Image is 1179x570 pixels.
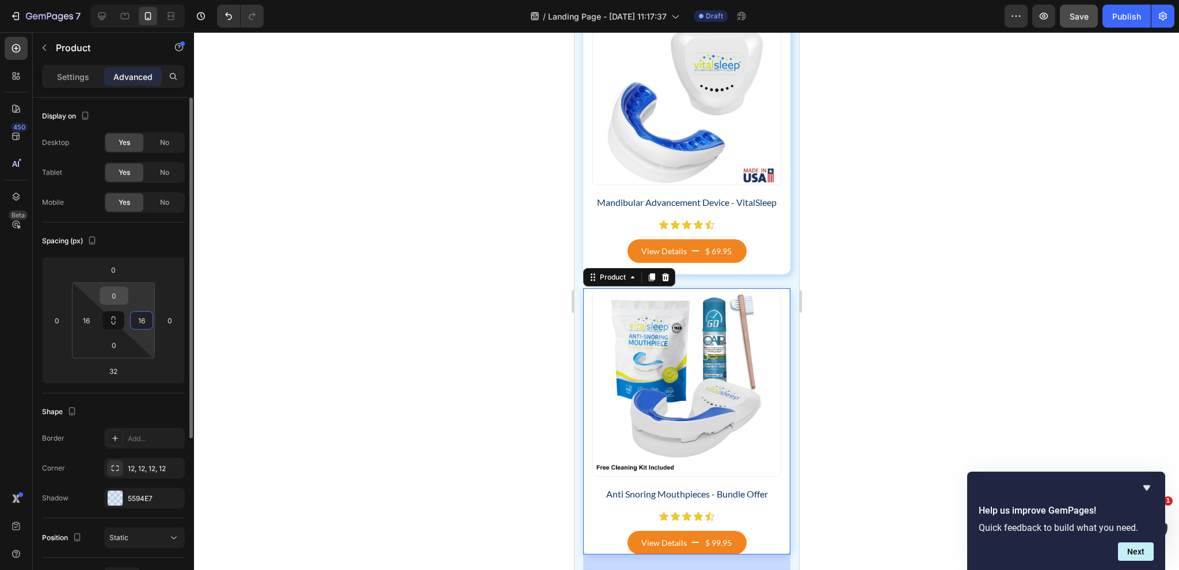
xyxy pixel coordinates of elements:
[119,167,130,178] span: Yes
[53,499,172,522] button: View Details
[119,197,130,208] span: Yes
[575,32,799,570] iframe: Design area
[548,10,667,22] span: Landing Page - [DATE] 11:17:37
[18,454,207,470] h2: Anti Snoring Mouthpieces - Bundle Offer
[18,162,207,178] h2: Mandibular Advancement Device - VitalSleep
[1140,481,1154,495] button: Hide survey
[104,527,185,548] button: Static
[102,261,125,278] input: 0
[1118,542,1154,561] button: Next question
[42,530,84,546] div: Position
[42,167,62,178] div: Tablet
[67,504,112,517] div: View Details
[11,123,28,132] div: 450
[133,312,150,329] input: 16
[1102,5,1151,28] button: Publish
[130,503,158,518] div: $ 99.95
[42,109,92,124] div: Display on
[18,257,206,444] img: Snoring bundle with a cleaning kit, offering comprehensive solutions for snore prevention and dev...
[1163,496,1173,506] span: 1
[128,494,182,504] div: 5594E7
[67,213,112,225] div: View Details
[109,533,128,542] span: Static
[42,197,64,208] div: Mobile
[128,464,182,474] div: 12, 12, 12, 12
[217,5,264,28] div: Undo/Redo
[9,211,28,220] div: Beta
[979,522,1154,533] p: Quick feedback to build what you need.
[57,71,89,83] p: Settings
[706,11,723,21] span: Draft
[75,9,81,23] p: 7
[128,434,182,444] div: Add...
[979,504,1154,518] h2: Help us improve GemPages!
[543,10,546,22] span: /
[18,257,206,444] a: Anti Snoring Mouthpieces - Bundle Offer
[1070,12,1089,21] span: Save
[102,362,125,380] input: 32
[979,481,1154,561] div: Help us improve GemPages!
[42,433,64,443] div: Border
[113,71,153,83] p: Advanced
[56,41,154,55] p: Product
[42,404,79,420] div: Shape
[5,5,86,28] button: 7
[42,137,69,148] div: Desktop
[130,212,158,226] div: $ 69.95
[42,234,99,249] div: Spacing (px)
[53,207,172,231] button: View Details
[78,312,95,329] input: 16px
[102,336,125,354] input: 0px
[161,312,178,329] input: 0
[42,493,69,503] div: Shadow
[42,463,65,473] div: Corner
[160,197,169,208] span: No
[23,240,54,250] div: Product
[48,312,66,329] input: 0
[160,137,169,148] span: No
[1060,5,1098,28] button: Save
[1112,10,1141,22] div: Publish
[102,287,125,304] input: 0px
[119,137,130,148] span: Yes
[160,167,169,178] span: No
